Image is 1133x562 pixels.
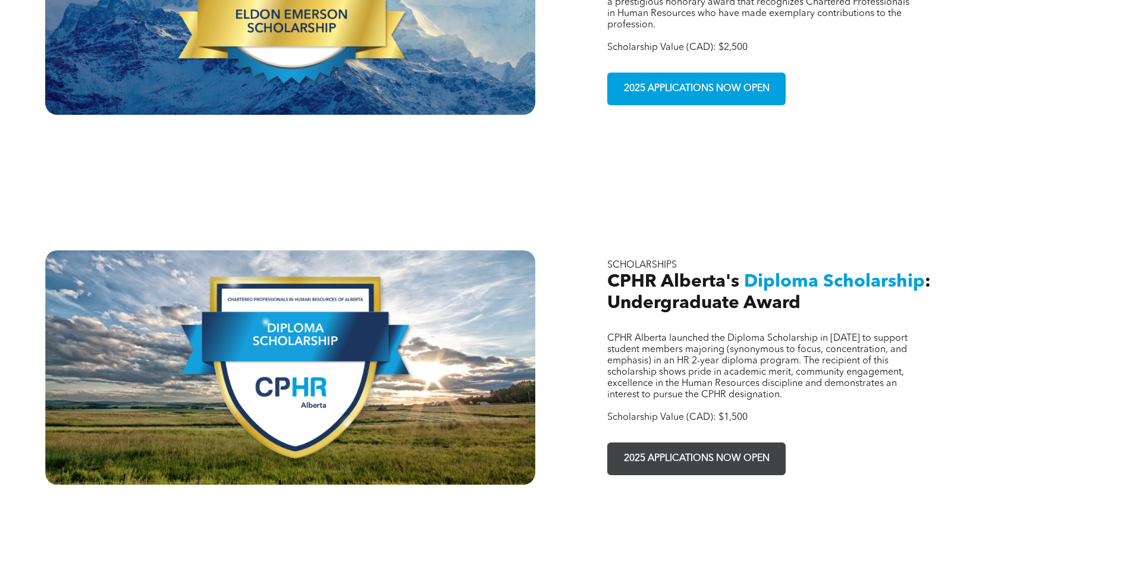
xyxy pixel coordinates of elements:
span: 2025 APPLICATIONS NOW OPEN [620,447,774,470]
span: 2025 APPLICATIONS NOW OPEN [620,77,774,101]
span: CPHR Alberta launched the Diploma Scholarship in [DATE] to support student members majoring (syno... [607,334,908,400]
a: 2025 APPLICATIONS NOW OPEN [607,442,786,475]
span: SCHOLARSHIPS [607,260,677,270]
span: Scholarship Value (CAD): $1,500 [607,413,748,422]
span: Scholarship Value (CAD): $2,500 [607,43,748,52]
span: Diploma Scholarship [744,273,925,291]
span: CPHR Alberta's [607,273,739,291]
a: 2025 APPLICATIONS NOW OPEN [607,73,786,105]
